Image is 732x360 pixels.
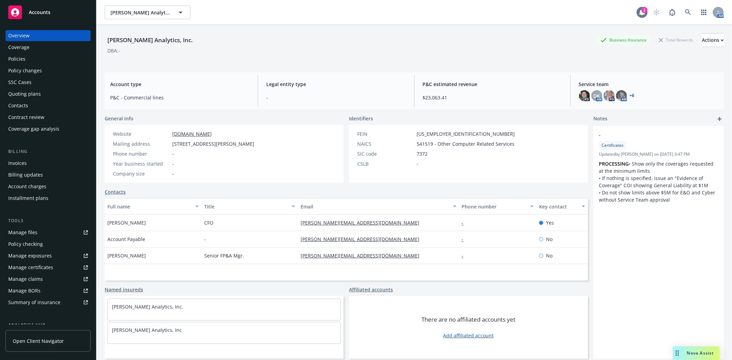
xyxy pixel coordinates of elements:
[546,252,553,259] span: No
[5,65,91,76] a: Policy changes
[593,126,724,209] div: -CertificatesUpdatedby [PERSON_NAME] on [DATE] 3:47 PMPROCESSING• Show only the coverages request...
[107,219,146,226] span: [PERSON_NAME]
[5,42,91,53] a: Coverage
[417,150,428,157] span: 7372
[112,327,182,333] a: [PERSON_NAME] Analytics, Inc
[111,9,170,16] span: [PERSON_NAME] Analytics, Inc.
[599,160,718,203] p: • Show only the coverages requested at the minimum limits • If nothing is specified, issue an "Ev...
[204,236,206,243] span: -
[301,219,425,226] a: [PERSON_NAME][EMAIL_ADDRESS][DOMAIN_NAME]
[8,112,44,123] div: Contract review
[5,169,91,180] a: Billing updates
[579,81,718,88] span: Service team
[8,53,25,64] div: Policies
[5,100,91,111] a: Contacts
[655,36,696,44] div: Total Rewards
[105,5,190,19] button: [PERSON_NAME] Analytics, Inc.
[462,219,469,226] a: -
[5,77,91,88] a: SSC Cases
[539,203,578,210] div: Key contact
[443,332,494,339] a: Add affiliated account
[107,47,120,54] div: DBA: -
[5,322,91,328] div: Analytics hub
[29,10,50,15] span: Accounts
[423,81,562,88] span: P&C estimated revenue
[546,219,554,226] span: Yes
[423,94,562,101] span: $23,063.41
[417,130,515,137] span: [US_EMPLOYER_IDENTIFICATION_NUMBER]
[8,227,37,238] div: Manage files
[172,170,174,177] span: -
[702,34,724,47] div: Actions
[113,170,170,177] div: Company size
[172,140,254,147] span: [STREET_ADDRESS][PERSON_NAME]
[579,90,590,101] img: photo
[5,53,91,64] a: Policies
[8,65,42,76] div: Policy changes
[5,193,91,204] a: Installment plans
[110,94,249,101] span: P&C - Commercial lines
[630,94,635,98] a: +6
[172,150,174,157] span: -
[5,148,91,155] div: Billing
[536,198,588,215] button: Key contact
[5,112,91,123] a: Contract review
[8,285,40,296] div: Manage BORs
[593,92,600,99] span: DK
[8,30,30,41] div: Overview
[204,252,244,259] span: Senior FP&A Mgr.
[5,123,91,134] a: Coverage gap analysis
[110,81,249,88] span: Account type
[5,158,91,169] a: Invoices
[5,30,91,41] a: Overview
[5,285,91,296] a: Manage BORs
[716,115,724,123] a: add
[8,42,30,53] div: Coverage
[604,90,615,101] img: photo
[8,250,52,261] div: Manage exposures
[113,150,170,157] div: Phone number
[597,36,650,44] div: Business Insurance
[107,236,145,243] span: Account Payable
[298,198,459,215] button: Email
[673,346,720,360] button: Nova Assist
[5,217,91,224] div: Tools
[5,262,91,273] a: Manage certificates
[8,88,41,99] div: Quoting plans
[459,198,536,215] button: Phone number
[417,140,514,147] span: 541519 - Other Computer Related Services
[8,193,48,204] div: Installment plans
[687,350,714,356] span: Nova Assist
[107,203,191,210] div: Full name
[5,227,91,238] a: Manage files
[5,274,91,285] a: Manage claims
[13,337,64,345] span: Open Client Navigator
[421,315,515,324] span: There are no affiliated accounts yet
[462,236,469,242] a: -
[105,198,201,215] button: Full name
[5,3,91,22] a: Accounts
[112,303,183,310] a: [PERSON_NAME] Analytics, Inc.
[641,7,648,13] div: 1
[357,130,414,137] div: FEIN
[301,236,425,242] a: [PERSON_NAME][EMAIL_ADDRESS][DOMAIN_NAME]
[349,115,373,122] span: Identifiers
[8,239,43,250] div: Policy checking
[105,188,126,195] a: Contacts
[673,346,682,360] div: Drag to move
[8,169,43,180] div: Billing updates
[301,203,449,210] div: Email
[204,219,213,226] span: CFO
[172,160,174,167] span: -
[602,142,624,148] span: Certificates
[105,115,133,122] span: General info
[172,131,212,137] a: [DOMAIN_NAME]
[357,150,414,157] div: SIC code
[593,115,607,123] span: Notes
[266,94,406,101] span: -
[266,81,406,88] span: Legal entity type
[5,239,91,250] a: Policy checking
[417,160,418,167] span: -
[105,36,196,45] div: [PERSON_NAME] Analytics, Inc.
[349,286,393,293] a: Affiliated accounts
